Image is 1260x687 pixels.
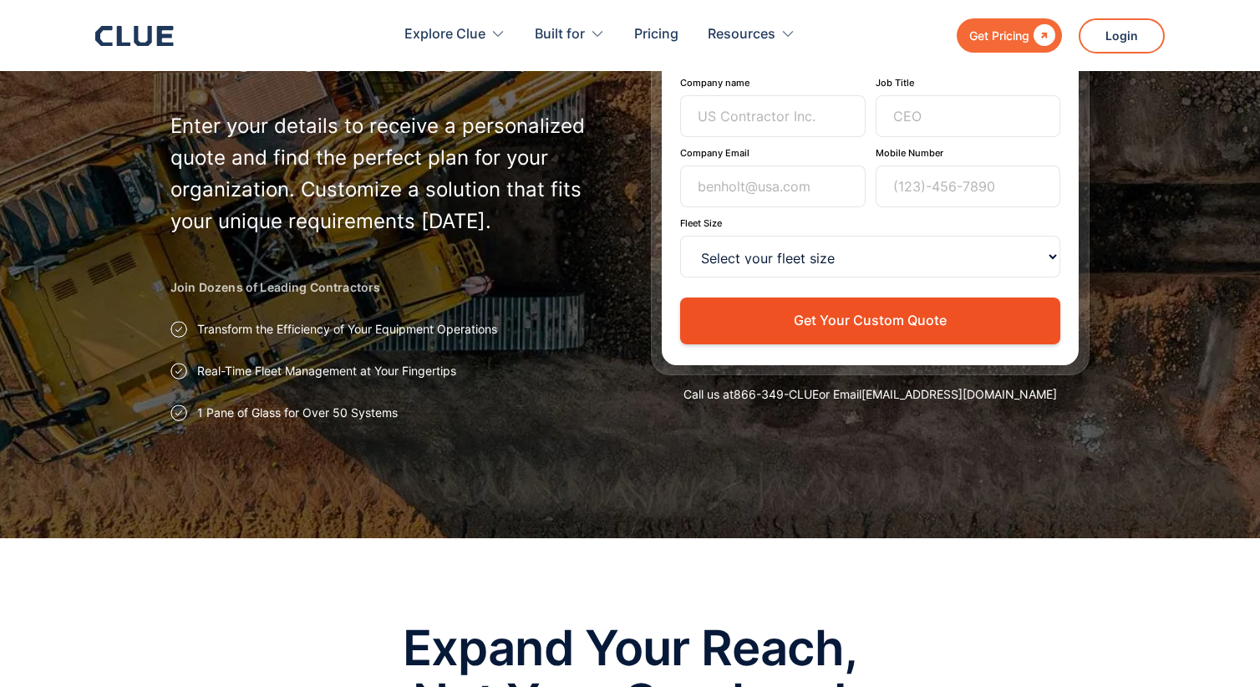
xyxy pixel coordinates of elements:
div: Resources [708,8,795,61]
input: CEO [876,95,1061,137]
p: Enter your details to receive a personalized quote and find the perfect plan for your organizatio... [170,110,609,237]
a: [EMAIL_ADDRESS][DOMAIN_NAME] [861,387,1057,401]
a: Pricing [634,8,678,61]
a: 866-349-CLUE [734,387,819,401]
input: benholt@usa.com [680,165,866,207]
div:  [1029,25,1055,46]
img: Approval checkmark icon [170,405,187,421]
div: Explore Clue [404,8,506,61]
label: Company Email [680,147,866,159]
div: Get Pricing [969,25,1029,46]
input: (123)-456-7890 [876,165,1061,207]
p: Real-Time Fleet Management at Your Fingertips [197,363,456,379]
p: 1 Pane of Glass for Over 50 Systems [197,405,398,421]
label: Mobile Number [876,147,1061,159]
a: Get Pricing [957,18,1062,53]
div: Explore Clue [404,8,485,61]
label: Company name [680,77,866,89]
img: Approval checkmark icon [170,321,187,338]
h2: Join Dozens of Leading Contractors [170,279,609,296]
p: Transform the Efficiency of Your Equipment Operations [197,321,497,338]
input: US Contractor Inc. [680,95,866,137]
div: Call us at or Email [651,386,1090,403]
button: Get Your Custom Quote [680,298,1060,343]
label: Job Title [876,77,1061,89]
div: Built for [535,8,605,61]
img: Approval checkmark icon [170,363,187,379]
div: Built for [535,8,585,61]
div: Resources [708,8,775,61]
label: Fleet Size [680,217,1060,229]
a: Login [1079,18,1165,53]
